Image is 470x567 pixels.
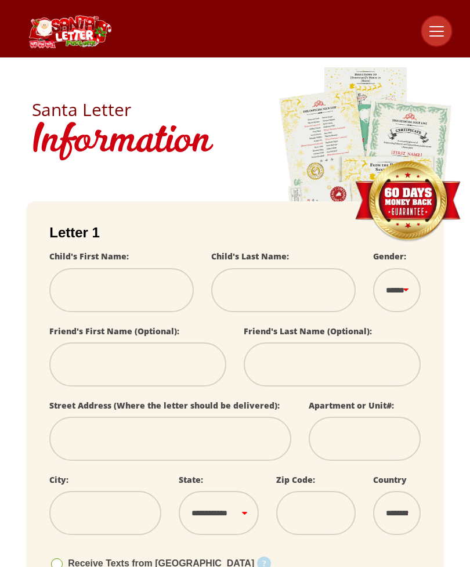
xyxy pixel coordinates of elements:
[309,400,394,411] label: Apartment or Unit#:
[276,474,315,485] label: Zip Code:
[373,474,407,485] label: Country
[49,474,68,485] label: City:
[32,101,438,118] h2: Santa Letter
[26,15,113,48] img: Santa Letter Logo
[32,118,438,167] h1: Information
[373,251,406,262] label: Gender:
[354,161,461,243] img: Money Back Guarantee
[49,251,129,262] label: Child's First Name:
[49,225,421,241] h2: Letter 1
[49,326,179,337] label: Friend's First Name (Optional):
[49,400,280,411] label: Street Address (Where the letter should be delivered):
[211,251,289,262] label: Child's Last Name:
[244,326,372,337] label: Friend's Last Name (Optional):
[179,474,203,485] label: State:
